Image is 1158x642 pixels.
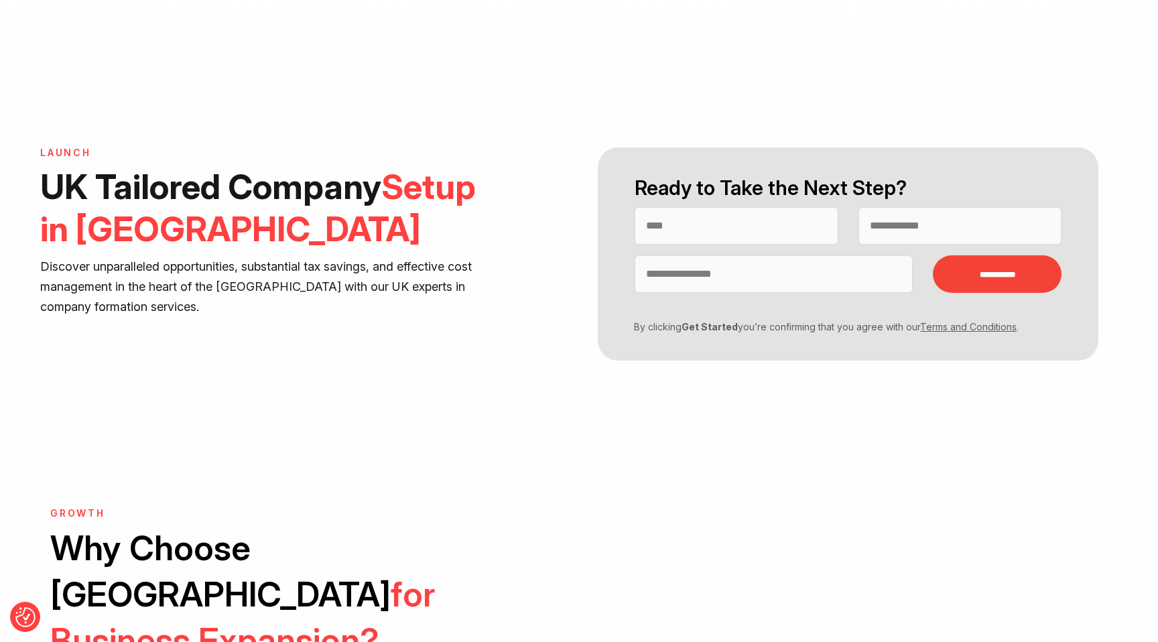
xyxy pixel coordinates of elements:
[529,12,629,46] img: svg+xml;nitro-empty-id=MTU3OjExNQ==-1;base64,PHN2ZyB2aWV3Qm94PSIwIDAgNzU4IDI1MSIgd2lkdGg9Ijc1OCIg...
[682,321,738,332] strong: Get Started
[15,607,36,627] img: Revisit consent button
[40,257,503,317] p: Discover unparalleled opportunities, substantial tax savings, and effective cost management in th...
[635,174,1061,202] h2: Ready to Take the Next Step?
[50,508,569,519] h6: GROWTH
[40,166,503,250] h1: UK Tailored Company
[579,147,1118,361] form: Contact form
[15,607,36,627] button: Consent Preferences
[625,320,1051,334] p: By clicking you’re confirming that you agree with our .
[920,321,1017,332] a: Terms and Conditions
[40,147,503,159] h6: LAUNCH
